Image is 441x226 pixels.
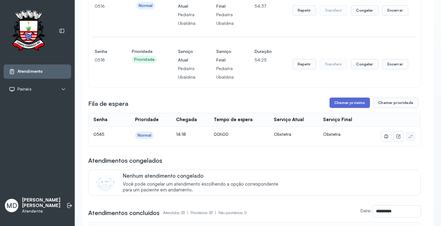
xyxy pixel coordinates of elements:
div: Serviço Atual [274,117,304,123]
p: Prioritários: 33 [190,209,218,217]
p: Não prioritários: 0 [218,209,247,217]
div: Tempo de espera [214,117,253,123]
p: 54:37 [254,2,272,10]
p: Nenhum atendimento congelado [123,172,285,179]
span: Painéis [17,87,32,92]
span: Você pode congelar um atendimento escolhendo a opção correspondente para um paciente em andamento. [123,181,285,193]
img: Logotipo do estabelecimento [6,10,51,52]
p: Atendidos: 33 [163,209,190,217]
h4: Serviço Atual [178,47,195,64]
div: Chegada [176,117,197,123]
span: | [215,210,216,215]
a: Atendimento [9,69,66,75]
div: Senha [93,117,107,123]
button: Encerrar [382,59,408,69]
p: 54:25 [254,56,272,64]
label: Data: [360,208,371,213]
button: Encerrar [382,5,408,16]
h4: Senha [95,47,111,56]
span: Atendimento [17,69,43,74]
p: Pediatra Ubaldina [178,64,195,81]
span: 00h00 [214,132,228,137]
h3: Fila de espera [88,99,128,108]
p: Atendente [22,209,60,214]
div: Normal [139,3,153,8]
img: Imagem de CalloutCard [96,173,114,191]
span: | [187,210,188,215]
button: Transferir [320,59,348,69]
div: Normal [138,133,152,138]
button: Congelar [351,5,378,16]
button: Congelar [351,59,378,69]
h3: Atendimentos congelados [88,156,162,165]
h3: Atendimentos concluídos [88,209,160,217]
button: Chamar prioridade [373,98,418,108]
div: Prioridade [135,117,159,123]
p: Pediatra Ubaldina [216,64,234,81]
p: 0516 [95,2,115,10]
h4: Serviço Final [216,47,234,64]
p: 0518 [95,56,111,64]
h4: Duração [254,47,272,56]
div: Obstetra [274,132,313,137]
button: Chamar próximo [330,98,370,108]
h4: Prioridade [132,47,157,56]
button: Transferir [320,5,348,16]
span: Obstetra [323,132,341,137]
button: Repetir [292,5,316,16]
button: Repetir [292,59,316,69]
div: Prioridade [134,57,155,62]
p: [PERSON_NAME] [PERSON_NAME] [22,197,60,209]
span: 0545 [93,132,104,137]
span: 14:18 [176,132,186,137]
p: Pediatra Ubaldina [216,10,234,28]
p: Pediatra Ubaldina [178,10,195,28]
div: Serviço Final [323,117,352,123]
